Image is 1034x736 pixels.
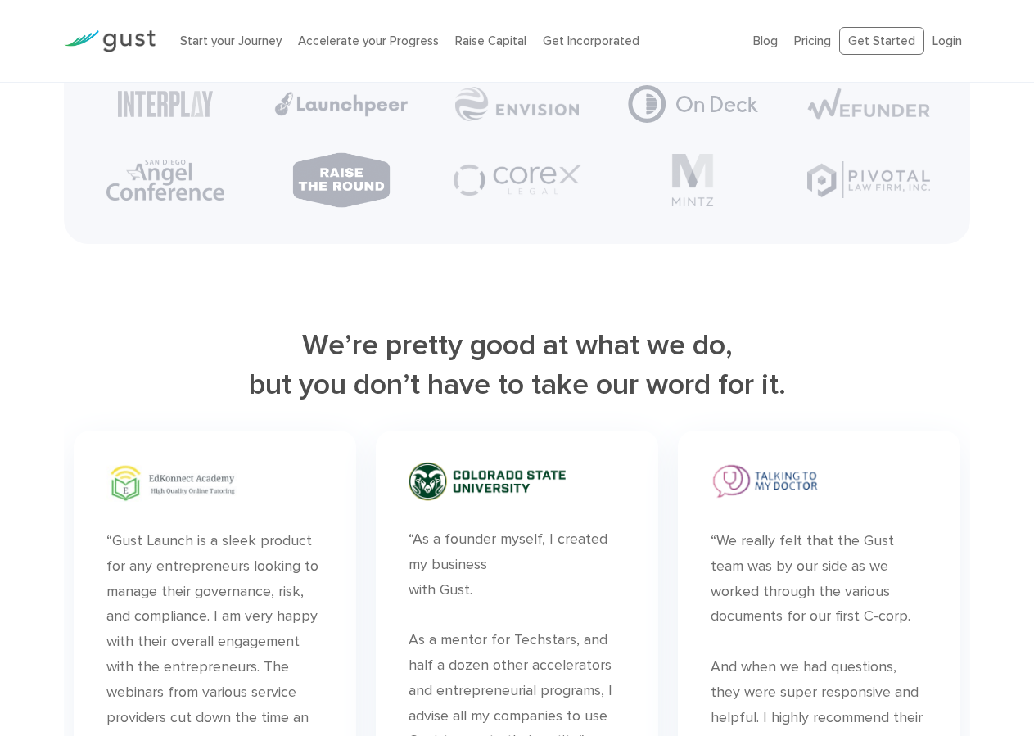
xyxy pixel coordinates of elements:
img: Envision [455,87,579,121]
a: Start your Journey [180,34,282,48]
a: Blog [753,34,778,48]
img: Talking To My Doctor [711,462,822,503]
img: Pivotal [807,161,930,198]
img: Mintz [671,154,714,206]
a: Get Started [839,27,924,56]
img: Group 1226 [628,85,758,123]
img: Edkonnect [106,462,237,503]
img: Launchpeer [274,91,409,117]
img: Raise The Round [291,151,392,209]
img: Corex [452,158,583,201]
a: Login [932,34,962,48]
a: Accelerate your Progress [298,34,439,48]
h2: We’re pretty good at what we do, but you don’t have to take our word for it. [64,326,970,404]
a: Get Incorporated [543,34,639,48]
img: Angel Conference [106,160,224,201]
img: Csu [409,462,566,501]
img: Gust Logo [64,30,156,52]
img: Wefunder [803,84,934,123]
img: Interplay [117,91,213,117]
a: Raise Capital [455,34,526,48]
a: Pricing [794,34,831,48]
